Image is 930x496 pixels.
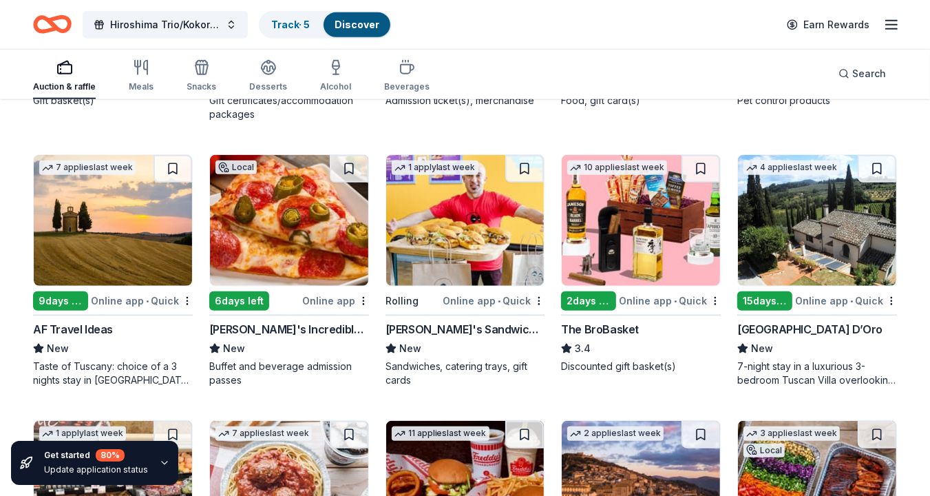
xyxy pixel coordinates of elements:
a: Earn Rewards [779,12,878,37]
div: Discounted gift basket(s) [561,360,721,373]
a: Home [33,8,72,41]
a: Image for Villa Sogni D’Oro4 applieslast week15days leftOnline app•Quick[GEOGRAPHIC_DATA] D’OroNe... [737,154,897,387]
div: 1 apply last week [392,161,478,175]
span: New [399,340,421,357]
div: 3 applies last week [743,426,840,441]
div: 7 applies last week [39,161,136,175]
a: Discover [335,19,379,30]
div: Online app Quick [795,292,897,309]
div: Admission ticket(s), merchandise [385,94,545,107]
div: Gift certificates/accommodation packages [209,94,369,121]
div: Update application status [44,464,148,475]
div: 80 % [96,449,125,462]
div: Meals [129,81,154,92]
a: Image for John's Incredible PizzaLocal6days leftOnline app[PERSON_NAME]'s Incredible PizzaNewBuff... [209,154,369,387]
div: [GEOGRAPHIC_DATA] D’Oro [737,321,883,338]
img: Image for The BroBasket [562,155,720,286]
div: 9 days left [33,291,88,311]
div: Online app Quick [619,292,721,309]
img: Image for Villa Sogni D’Oro [738,155,896,286]
span: New [223,340,245,357]
div: Alcohol [320,81,351,92]
div: Local [215,161,257,174]
a: Image for Ike's Sandwiches1 applylast weekRollingOnline app•Quick[PERSON_NAME]'s SandwichesNewSan... [385,154,545,387]
img: Image for AF Travel Ideas [34,155,192,286]
div: 4 applies last week [743,161,840,175]
div: Buffet and beverage admission passes [209,360,369,387]
span: 3.4 [575,340,591,357]
button: Meals [129,54,154,99]
div: Pet control products [737,94,897,107]
div: 10 applies last week [567,161,667,175]
button: Beverages [384,54,430,99]
div: Auction & raffle [33,81,96,92]
div: 15 days left [737,291,792,311]
div: Rolling [385,293,419,309]
button: Search [827,60,897,87]
div: Online app Quick [443,292,545,309]
button: Track· 5Discover [259,11,392,39]
div: AF Travel Ideas [33,321,113,338]
div: 2 days left [561,291,616,311]
div: Online app [302,292,369,309]
div: Local [743,444,785,457]
div: Beverages [384,81,430,92]
button: Snacks [187,54,216,99]
span: • [146,296,149,307]
div: 11 applies last week [392,426,489,441]
div: Snacks [187,81,216,92]
button: Desserts [249,54,287,99]
div: 7 applies last week [215,426,312,441]
div: Gift basket(s) [33,94,193,107]
div: 7-night stay in a luxurious 3-bedroom Tuscan Villa overlooking a vineyard and the ancient walled ... [737,360,897,387]
span: New [751,340,773,357]
span: • [674,296,677,307]
span: • [850,296,853,307]
div: 1 apply last week [39,426,126,441]
div: Sandwiches, catering trays, gift cards [385,360,545,387]
span: New [47,340,69,357]
div: 6 days left [209,291,269,311]
button: Alcohol [320,54,351,99]
span: • [498,296,500,307]
div: [PERSON_NAME]'s Incredible Pizza [209,321,369,338]
div: Get started [44,449,148,462]
span: Hiroshima Trio/Kokoro Dance [110,17,220,33]
div: [PERSON_NAME]'s Sandwiches [385,321,545,338]
div: Food, gift card(s) [561,94,721,107]
div: Online app Quick [91,292,193,309]
a: Track· 5 [271,19,310,30]
div: Desserts [249,81,287,92]
span: Search [852,65,886,82]
div: 2 applies last week [567,426,664,441]
div: Taste of Tuscany: choice of a 3 nights stay in [GEOGRAPHIC_DATA] or a 5 night stay in [GEOGRAPHIC... [33,360,193,387]
button: Hiroshima Trio/Kokoro Dance [83,11,248,39]
a: Image for The BroBasket10 applieslast week2days leftOnline app•QuickThe BroBasket3.4Discounted gi... [561,154,721,373]
button: Auction & raffle [33,54,96,99]
a: Image for AF Travel Ideas7 applieslast week9days leftOnline app•QuickAF Travel IdeasNewTaste of T... [33,154,193,387]
img: Image for John's Incredible Pizza [210,155,368,286]
img: Image for Ike's Sandwiches [386,155,545,286]
div: The BroBasket [561,321,639,338]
